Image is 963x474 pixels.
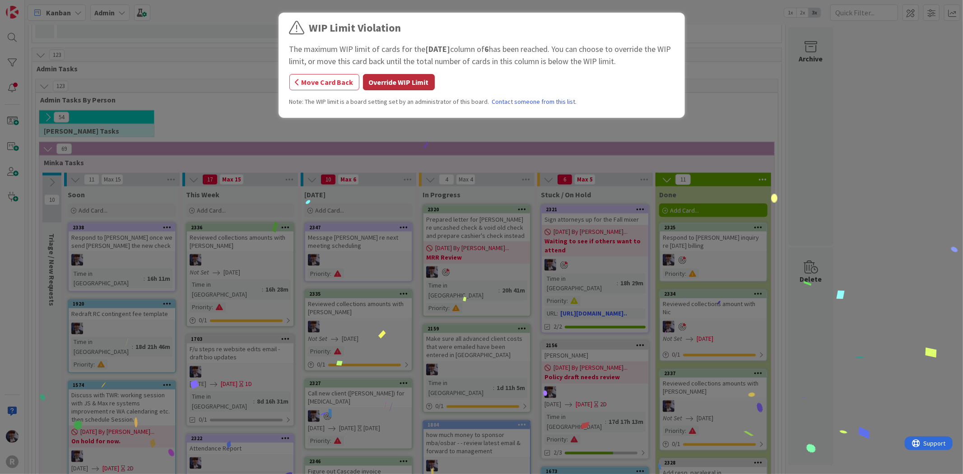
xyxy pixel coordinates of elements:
a: Contact someone from this list. [492,97,577,107]
b: 6 [485,44,489,54]
b: [DATE] [426,44,451,54]
button: Move Card Back [289,74,359,90]
div: WIP Limit Violation [309,20,401,36]
button: Override WIP Limit [363,74,435,90]
div: The maximum WIP limit of cards for the column of has been reached. You can choose to override the... [289,43,674,67]
div: Note: The WIP limit is a board setting set by an administrator of this board. [289,97,674,107]
span: Support [19,1,41,12]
